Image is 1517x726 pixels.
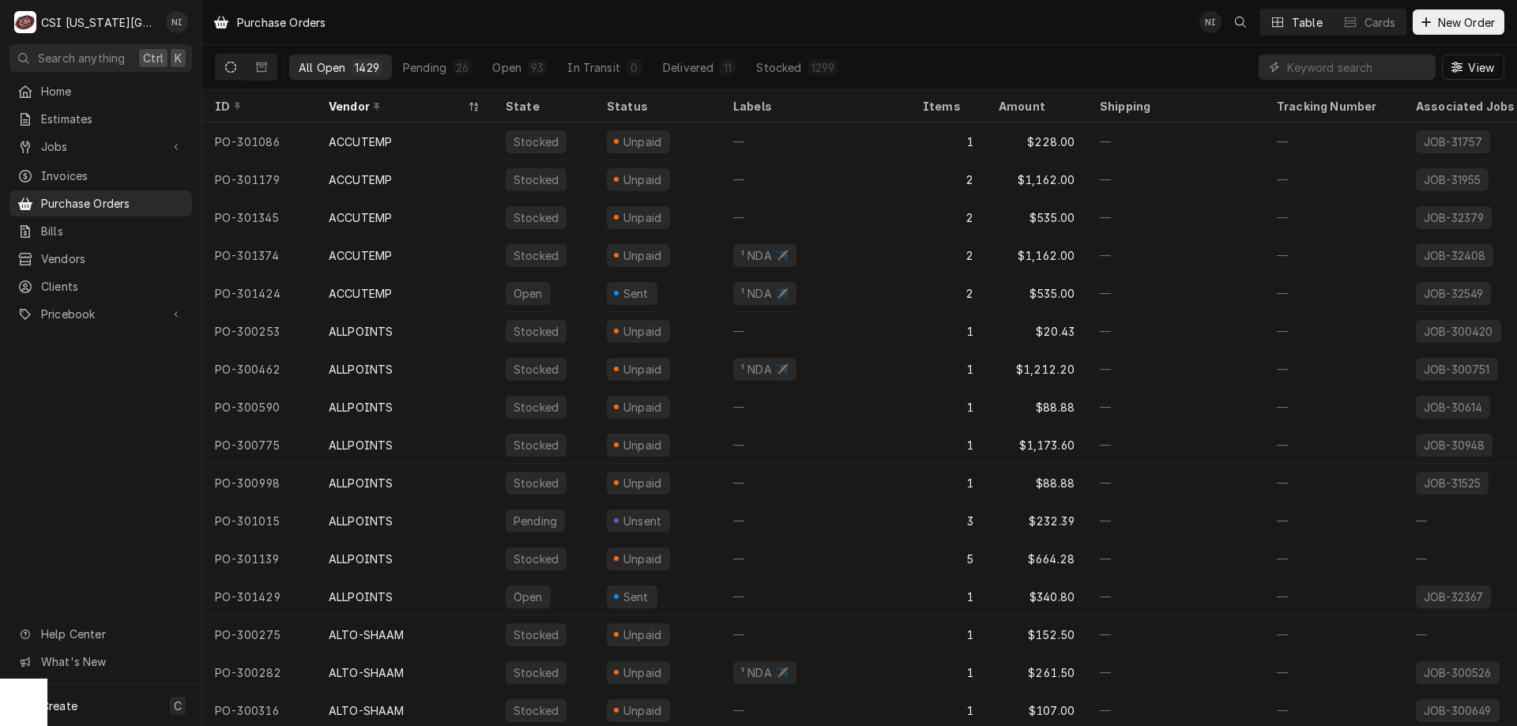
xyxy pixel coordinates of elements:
div: JOB-31757 [1422,134,1484,150]
div: Stocked [512,209,560,226]
a: Estimates [9,106,192,132]
div: — [1264,426,1403,464]
div: 26 [456,59,469,76]
a: Bills [9,218,192,244]
div: — [1087,160,1264,198]
div: Stocked [512,323,560,340]
div: JOB-32549 [1422,285,1485,302]
div: 2 [910,274,986,312]
span: Vendors [41,250,184,267]
div: ACCUTEMP [329,247,392,264]
div: ALLPOINTS [329,551,393,567]
span: Purchase Orders [41,195,184,212]
div: — [1264,122,1403,160]
div: State [506,98,582,115]
div: Unpaid [621,399,664,416]
a: Home [9,78,192,104]
div: — [721,502,910,540]
div: Sent [621,285,651,302]
div: Unpaid [621,209,664,226]
div: ALTO-SHAAM [329,702,405,719]
span: Help Center [41,626,183,642]
div: ALLPOINTS [329,323,393,340]
div: — [1087,464,1264,502]
div: PO-301345 [202,198,316,236]
div: — [721,122,910,160]
div: Stocked [512,702,560,719]
span: Ctrl [143,50,164,66]
div: Unpaid [621,171,664,188]
div: $1,212.20 [986,350,1087,388]
div: 1299 [811,59,835,76]
div: $20.43 [986,312,1087,350]
div: Stocked [512,399,560,416]
div: — [1087,198,1264,236]
div: Sent [621,589,651,605]
div: JOB-31955 [1422,171,1482,188]
div: PO-301086 [202,122,316,160]
div: — [1264,236,1403,274]
div: PO-300998 [202,464,316,502]
div: 1 [910,426,986,464]
div: — [1264,274,1403,312]
span: Invoices [41,167,184,184]
a: Purchase Orders [9,190,192,216]
div: $1,173.60 [986,426,1087,464]
div: ACCUTEMP [329,134,392,150]
div: Stocked [512,134,560,150]
div: ACCUTEMP [329,171,392,188]
div: JOB-300526 [1422,664,1493,681]
div: — [721,577,910,615]
a: Go to Jobs [9,134,192,160]
div: Pending [403,59,446,76]
span: Pricebook [41,306,160,322]
div: $88.88 [986,464,1087,502]
span: C [174,698,182,714]
div: ALLPOINTS [329,437,393,453]
div: Stocked [512,551,560,567]
span: Create [41,699,77,713]
span: New Order [1435,14,1498,31]
div: — [1087,236,1264,274]
span: Estimates [41,111,184,127]
span: Jobs [41,138,160,155]
div: JOB-32367 [1422,589,1485,605]
div: 1 [910,388,986,426]
div: $1,162.00 [986,160,1087,198]
div: — [1264,653,1403,691]
div: — [1264,388,1403,426]
input: Keyword search [1287,55,1428,80]
div: CSI [US_STATE][GEOGRAPHIC_DATA] [41,14,157,31]
div: — [1087,426,1264,464]
a: Vendors [9,246,192,272]
div: PO-301015 [202,502,316,540]
div: — [721,615,910,653]
div: ALLPOINTS [329,589,393,605]
div: Unpaid [621,475,664,491]
span: K [175,50,182,66]
div: 1429 [355,59,379,76]
div: — [1264,350,1403,388]
div: — [721,312,910,350]
div: Stocked [512,361,560,378]
div: — [721,426,910,464]
div: ALTO-SHAAM [329,664,405,681]
div: Stocked [512,437,560,453]
a: Clients [9,273,192,299]
div: Stocked [756,59,801,76]
div: Unpaid [621,134,664,150]
button: View [1442,55,1504,80]
div: $261.50 [986,653,1087,691]
div: $1,162.00 [986,236,1087,274]
div: 0 [630,59,639,76]
div: PO-300275 [202,615,316,653]
div: Pending [512,513,559,529]
div: Shipping [1100,98,1252,115]
div: NI [166,11,188,33]
div: ¹ NDA ✈️ [740,247,790,264]
div: Nate Ingram's Avatar [1199,11,1222,33]
div: — [1264,312,1403,350]
div: $228.00 [986,122,1087,160]
div: 3 [910,502,986,540]
div: ALTO-SHAAM [329,626,405,643]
